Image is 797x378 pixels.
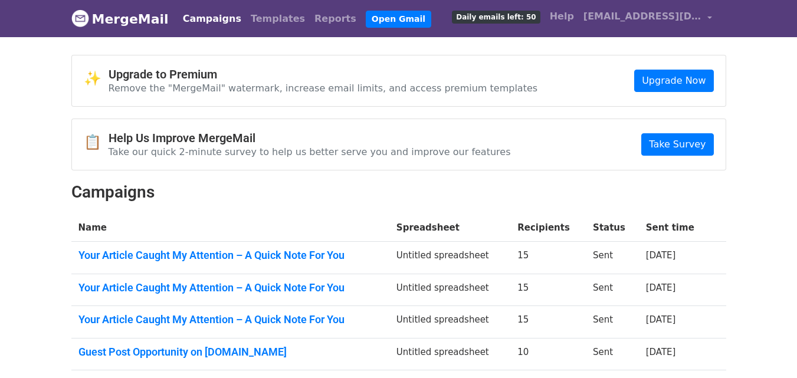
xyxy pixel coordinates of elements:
td: 15 [510,242,586,274]
th: Sent time [639,214,710,242]
td: Sent [586,274,639,306]
a: Reports [310,7,361,31]
td: 10 [510,338,586,370]
h4: Help Us Improve MergeMail [109,131,511,145]
h2: Campaigns [71,182,726,202]
a: Templates [246,7,310,31]
td: Untitled spreadsheet [389,274,510,306]
p: Remove the "MergeMail" watermark, increase email limits, and access premium templates [109,82,538,94]
th: Name [71,214,389,242]
td: 15 [510,274,586,306]
a: Help [545,5,579,28]
a: Guest Post Opportunity on [DOMAIN_NAME] [78,346,382,359]
span: [EMAIL_ADDRESS][DOMAIN_NAME] [583,9,701,24]
td: 15 [510,306,586,338]
a: Your Article Caught My Attention – A Quick Note For You [78,313,382,326]
a: [DATE] [646,314,676,325]
a: [DATE] [646,347,676,357]
span: Daily emails left: 50 [452,11,540,24]
a: [DATE] [646,282,676,293]
a: MergeMail [71,6,169,31]
td: Untitled spreadsheet [389,306,510,338]
h4: Upgrade to Premium [109,67,538,81]
span: ✨ [84,70,109,87]
a: Upgrade Now [634,70,713,92]
img: MergeMail logo [71,9,89,27]
td: Untitled spreadsheet [389,242,510,274]
a: Daily emails left: 50 [447,5,545,28]
a: Campaigns [178,7,246,31]
th: Recipients [510,214,586,242]
a: [EMAIL_ADDRESS][DOMAIN_NAME] [579,5,717,32]
td: Sent [586,242,639,274]
th: Spreadsheet [389,214,510,242]
a: [DATE] [646,250,676,261]
a: Your Article Caught My Attention – A Quick Note For You [78,281,382,294]
a: Your Article Caught My Attention – A Quick Note For You [78,249,382,262]
td: Sent [586,338,639,370]
a: Take Survey [641,133,713,156]
td: Untitled spreadsheet [389,338,510,370]
p: Take our quick 2-minute survey to help us better serve you and improve our features [109,146,511,158]
a: Open Gmail [366,11,431,28]
span: 📋 [84,134,109,151]
th: Status [586,214,639,242]
td: Sent [586,306,639,338]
